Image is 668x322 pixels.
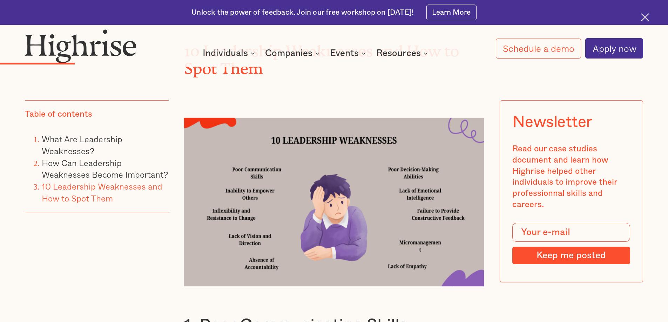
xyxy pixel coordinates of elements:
form: Modal Form [512,223,630,264]
a: Apply now [585,38,643,59]
div: Table of contents [25,109,92,120]
div: Events [330,49,359,57]
input: Your e-mail [512,223,630,242]
div: Individuals [203,49,257,57]
a: 10 Leadership Weaknesses and How to Spot Them [42,180,162,205]
img: Highrise logo [25,29,136,63]
div: Unlock the power of feedback. Join our free workshop on [DATE]! [191,8,414,18]
a: Schedule a demo [496,39,581,59]
div: Companies [265,49,312,57]
div: Companies [265,49,322,57]
div: Read our case studies document and learn how Highrise helped other individuals to improve their p... [512,144,630,210]
input: Keep me posted [512,247,630,264]
a: What Are Leadership Weaknesses? [42,132,122,157]
div: Individuals [203,49,248,57]
img: Cross icon [641,13,649,21]
div: Newsletter [512,113,592,131]
a: How Can Leadership Weaknesses Become Important? [42,156,168,181]
img: 10 Leadership Weaknesses [184,118,484,286]
a: Learn More [426,5,477,20]
div: Resources [376,49,430,57]
div: Resources [376,49,421,57]
div: Events [330,49,368,57]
